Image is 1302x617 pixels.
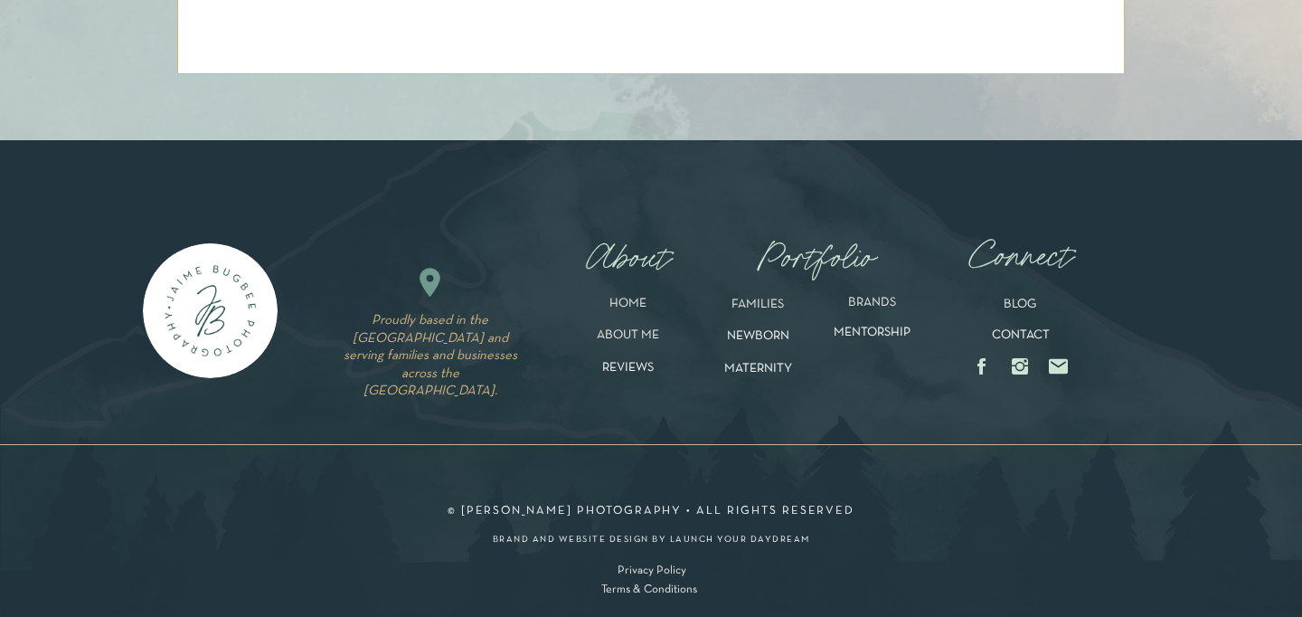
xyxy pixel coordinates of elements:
[963,233,1077,270] a: Connect
[713,298,802,318] a: FAMILIES
[814,326,929,354] a: MENTORSHIP
[695,362,820,383] a: MATERNITY
[976,298,1065,320] a: BLOG
[324,536,978,547] a: brand and website design by launch your daydream
[975,329,1066,345] a: CONTACT
[565,329,690,350] a: ABOUT ME
[344,314,517,397] i: Proudly based in the [GEOGRAPHIC_DATA] and serving families and businesses across the [GEOGRAPHIC...
[565,239,690,276] nav: About
[819,296,924,326] a: BRANDS
[324,506,978,517] p: © [PERSON_NAME] PHOTOGRAPHY • all rights reserved
[565,362,690,383] a: REVIEWS
[565,298,690,318] a: HOME
[601,584,701,603] a: Terms & Conditions
[600,565,703,584] a: Privacy Policy
[712,329,804,350] a: NEWBORN
[739,239,893,276] nav: Portfolio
